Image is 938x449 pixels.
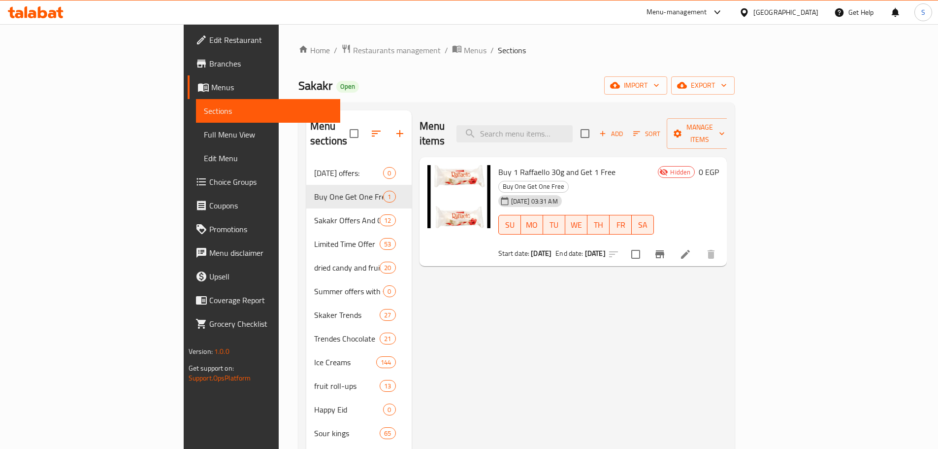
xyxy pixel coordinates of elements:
[188,194,340,217] a: Coupons
[211,81,332,93] span: Menus
[189,345,213,358] span: Version:
[314,356,376,368] div: Ice Creams
[456,125,573,142] input: search
[336,82,359,91] span: Open
[377,358,395,367] span: 144
[188,265,340,288] a: Upsell
[587,215,610,235] button: TH
[679,248,691,260] a: Edit menu item
[314,214,380,226] span: Sakakr Offers And Offers Nearby Dates
[314,262,380,274] span: dried candy and fruits
[753,7,818,18] div: [GEOGRAPHIC_DATA]
[633,128,660,139] span: Sort
[555,247,583,260] span: End date:
[569,218,583,232] span: WE
[314,427,380,439] span: Sour kings
[525,218,539,232] span: MO
[565,215,587,235] button: WE
[314,404,383,415] span: Happy Eid
[314,167,383,179] span: [DATE] offers:
[314,285,383,297] span: Summer offers with skakr
[380,381,395,391] span: 13
[380,309,395,321] div: items
[498,165,615,179] span: Buy 1 Raffaello 30g and Get 1 Free
[209,271,332,282] span: Upsell
[306,256,412,279] div: dried candy and fruits20
[380,333,395,345] div: items
[384,287,395,296] span: 0
[314,191,383,203] span: Buy One Get One Free
[380,263,395,273] span: 20
[595,126,627,141] span: Add item
[631,126,663,141] button: Sort
[209,223,332,235] span: Promotions
[341,44,441,57] a: Restaurants management
[209,200,332,211] span: Coupons
[314,380,380,392] span: fruit roll-ups
[614,218,628,232] span: FR
[499,181,568,192] span: Buy One Get One Free
[188,75,340,99] a: Menus
[204,105,332,117] span: Sections
[298,44,735,57] nav: breadcrumb
[610,215,632,235] button: FR
[209,318,332,330] span: Grocery Checklist
[604,76,667,95] button: import
[188,217,340,241] a: Promotions
[383,191,395,203] div: items
[306,208,412,232] div: Sakakr Offers And Offers Nearby Dates12
[209,247,332,259] span: Menu disclaimer
[204,152,332,164] span: Edit Menu
[380,240,395,249] span: 53
[547,218,561,232] span: TU
[383,167,395,179] div: items
[188,288,340,312] a: Coverage Report
[314,309,380,321] span: Skaker Trends
[648,242,672,266] button: Branch-specific-item
[196,146,340,170] a: Edit Menu
[196,99,340,123] a: Sections
[384,405,395,414] span: 0
[380,429,395,438] span: 65
[636,218,650,232] span: SA
[380,311,395,320] span: 27
[380,427,395,439] div: items
[666,168,694,177] span: Hidden
[306,185,412,208] div: Buy One Get One Free1
[306,232,412,256] div: Limited Time Offer53
[921,7,925,18] span: S
[612,79,659,92] span: import
[388,122,412,145] button: Add section
[625,244,646,265] span: Select to update
[314,238,380,250] span: Limited Time Offer
[189,372,251,384] a: Support.OpsPlatform
[521,215,543,235] button: MO
[314,333,380,345] span: Trendes Chocolate
[464,44,486,56] span: Menus
[699,242,723,266] button: delete
[445,44,448,56] li: /
[353,44,441,56] span: Restaurants management
[380,216,395,225] span: 12
[452,44,486,57] a: Menus
[188,312,340,336] a: Grocery Checklist
[380,262,395,274] div: items
[498,215,521,235] button: SU
[189,362,234,375] span: Get support on:
[214,345,229,358] span: 1.0.0
[383,285,395,297] div: items
[380,334,395,344] span: 21
[585,247,606,260] b: [DATE]
[306,279,412,303] div: Summer offers with skakr0
[188,28,340,52] a: Edit Restaurant
[188,52,340,75] a: Branches
[420,119,445,148] h2: Menu items
[306,398,412,421] div: Happy Eid0
[209,294,332,306] span: Coverage Report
